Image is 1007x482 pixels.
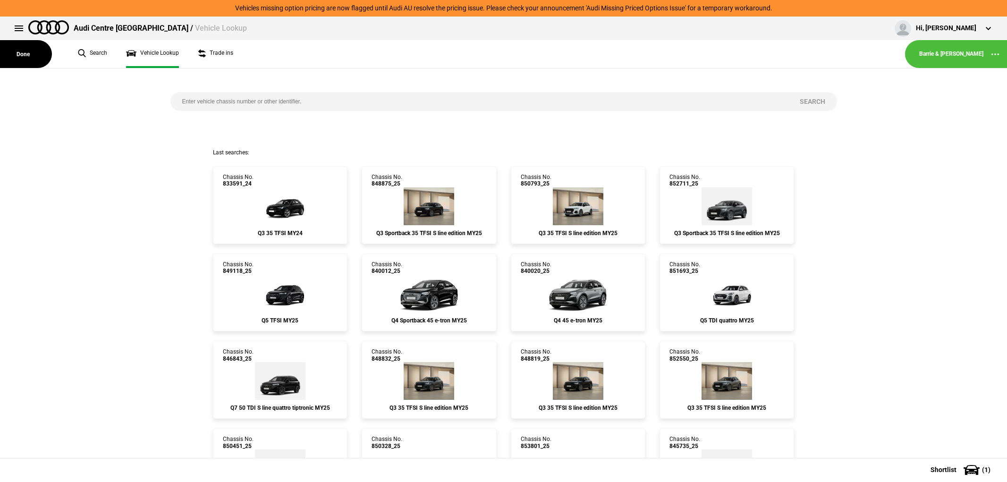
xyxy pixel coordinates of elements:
[372,405,486,411] div: Q3 35 TFSI S line edition MY25
[213,149,249,156] span: Last searches:
[404,187,454,225] img: Audi_F3NCCX_25LE_FZ_0E0E_V72_WN8_X8C_(Nadin:_C62_V72_WN8)_ext.png
[223,268,254,274] span: 849118_25
[223,355,254,362] span: 846843_25
[669,443,700,449] span: 845735_25
[931,466,956,473] span: Shortlist
[919,50,983,58] a: Barrie & [PERSON_NAME]
[372,230,486,237] div: Q3 Sportback 35 TFSI S line edition MY25
[223,261,254,275] div: Chassis No.
[170,92,788,111] input: Enter vehicle chassis number or other identifier.
[223,436,254,449] div: Chassis No.
[983,42,1007,66] button: ...
[669,180,700,187] span: 852711_25
[669,436,700,449] div: Chassis No.
[521,443,551,449] span: 853801_25
[521,436,551,449] div: Chassis No.
[198,40,233,68] a: Trade ins
[669,261,700,275] div: Chassis No.
[669,317,784,324] div: Q5 TDI quattro MY25
[252,275,308,313] img: Audi_GUBAZG_25_FW_0E0E_3FU_WA9_PAH_WA7_6FJ_PYH_F80_H65_(Nadin:_3FU_6FJ_C56_F80_H65_PAH_PYH_S9S_WA...
[74,23,247,34] div: Audi Centre [GEOGRAPHIC_DATA] /
[521,180,551,187] span: 850793_25
[223,443,254,449] span: 850451_25
[223,348,254,362] div: Chassis No.
[521,317,635,324] div: Q4 45 e-tron MY25
[252,187,308,225] img: Audi_F3BBCX_24_FZ_0E0E_MP_WA7-1_4ZD_(Nadin:_3S2_43K_4ZD_5TD_C55_WA7)_ext.png
[669,355,700,362] span: 852550_25
[223,180,254,187] span: 833591_24
[372,261,402,275] div: Chassis No.
[521,174,551,187] div: Chassis No.
[521,230,635,237] div: Q3 35 TFSI S line edition MY25
[669,405,784,411] div: Q3 35 TFSI S line edition MY25
[372,355,402,362] span: 848832_25
[372,268,402,274] span: 840012_25
[788,92,837,111] button: Search
[223,174,254,187] div: Chassis No.
[223,230,338,237] div: Q3 35 TFSI MY24
[78,40,107,68] a: Search
[521,348,551,362] div: Chassis No.
[372,317,486,324] div: Q4 Sportback 45 e-tron MY25
[372,348,402,362] div: Chassis No.
[372,180,402,187] span: 848875_25
[223,405,338,411] div: Q7 50 TDI S line quattro tiptronic MY25
[195,24,247,33] span: Vehicle Lookup
[669,268,700,274] span: 851693_25
[521,355,551,362] span: 848819_25
[669,174,700,187] div: Chassis No.
[223,317,338,324] div: Q5 TFSI MY25
[372,174,402,187] div: Chassis No.
[544,275,611,313] img: Audi_F4BA53_25_EI_2L2L_FB5_MP_PWK_4ZD_(Nadin:_2FS_3S2_4ZD_6FJ_C15_FB5_PWK_S7E_YEA)_ext.png
[916,458,1007,482] button: Shortlist(1)
[982,466,990,473] span: ( 1 )
[669,230,784,237] div: Q3 Sportback 35 TFSI S line edition MY25
[404,362,454,400] img: Audi_F3BCCX_25LE_FZ_6Y6Y_3S2_6FJ_V72_WN8_(Nadin:_3S2_6FJ_C62_V72_WN8)_ext.png
[699,275,755,313] img: Audi_GUBAUY_25_FW_Z9Z9__(Nadin:_C56)_ext.png
[396,275,463,313] img: Audi_F4NA53_25_AO_0E0E_MP_(Nadin:_C15_S7E_S9S_YEA)_ext.png
[521,261,551,275] div: Chassis No.
[126,40,179,68] a: Vehicle Lookup
[553,362,603,400] img: Audi_F3BCCX_25LE_FZ_0E0E_3S2_V72_WN8_(Nadin:_3S2_C62_V72_WN8)_ext.png
[669,348,700,362] div: Chassis No.
[372,436,402,449] div: Chassis No.
[702,187,752,225] img: Audi_F3NCCX_25LE_FZ_6Y6Y_3FB_6FJ_V72_WN8_X8C_(Nadin:_3FB_6FJ_C62_V72_WN8)_ext.png
[916,24,976,33] div: Hi, [PERSON_NAME]
[521,268,551,274] span: 840020_25
[255,362,305,400] img: Audi_4MQCN2_25_EI_0E0E_WC7_PAH_54K_(Nadin:_54K_C91_PAH_WC7)_ext.png
[702,362,752,400] img: Audi_F3BCCX_25LE_FZ_Z7Z7_3FU_6FJ_3S2_V72_WN8_(Nadin:_3FU_3S2_6FJ_C62_V72_WN8)_ext.png
[553,187,603,225] img: Audi_F3BCCX_25LE_FZ_2Y2Y_3FU_6FJ_3S2_V72_WN8_(Nadin:_3FU_3S2_6FJ_C62_V72_WN8)_ext.png
[372,443,402,449] span: 850328_25
[521,405,635,411] div: Q3 35 TFSI S line edition MY25
[28,20,69,34] img: audi.png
